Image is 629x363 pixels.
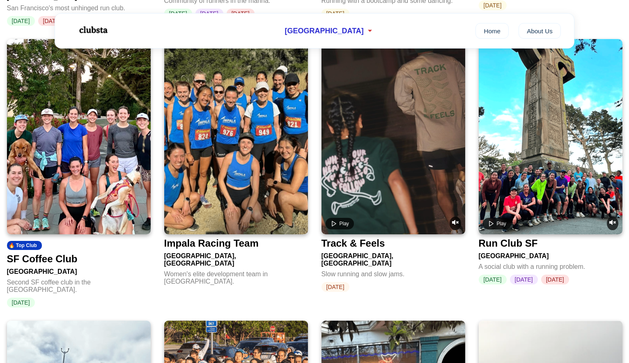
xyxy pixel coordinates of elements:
[479,275,507,284] span: [DATE]
[340,221,349,227] span: Play
[164,267,308,285] div: Women's elite development team in [GEOGRAPHIC_DATA].
[497,221,506,227] span: Play
[285,27,363,35] span: [GEOGRAPHIC_DATA]
[321,39,465,292] a: Play videoUnmute videoTrack & Feels[GEOGRAPHIC_DATA], [GEOGRAPHIC_DATA]Slow running and slow jams...
[7,275,151,294] div: Second SF coffee club in the [GEOGRAPHIC_DATA].
[321,249,465,267] div: [GEOGRAPHIC_DATA], [GEOGRAPHIC_DATA]
[7,241,42,250] div: 🔥 Top Club
[164,249,308,267] div: [GEOGRAPHIC_DATA], [GEOGRAPHIC_DATA]
[7,39,151,234] img: SF Coffee Club
[479,249,622,260] div: [GEOGRAPHIC_DATA]
[479,0,507,10] span: [DATE]
[164,39,308,234] img: Impala Racing Team
[450,217,461,230] button: Unmute video
[479,260,622,271] div: A social club with a running problem.
[541,275,569,284] span: [DATE]
[519,23,561,39] a: About Us
[475,23,509,39] a: Home
[7,253,78,265] div: SF Coffee Club
[164,39,308,289] a: Impala Racing TeamImpala Racing Team[GEOGRAPHIC_DATA], [GEOGRAPHIC_DATA]Women's elite development...
[326,218,354,229] button: Play video
[164,238,259,249] div: Impala Racing Team
[7,298,35,308] span: [DATE]
[479,238,538,249] div: Run Club SF
[321,267,465,278] div: Slow running and slow jams.
[7,1,151,12] div: San Francisco's most unhinged run club.
[321,282,349,292] span: [DATE]
[479,39,622,284] a: Play videoUnmute videoRun Club SF[GEOGRAPHIC_DATA]A social club with a running problem.[DATE][DAT...
[510,275,538,284] span: [DATE]
[321,238,385,249] div: Track & Feels
[7,39,151,308] a: SF Coffee Club🔥 Top ClubSF Coffee Club[GEOGRAPHIC_DATA]Second SF coffee club in the [GEOGRAPHIC_D...
[607,217,618,230] button: Unmute video
[483,218,511,229] button: Play video
[68,20,117,40] img: Logo
[7,265,151,275] div: [GEOGRAPHIC_DATA]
